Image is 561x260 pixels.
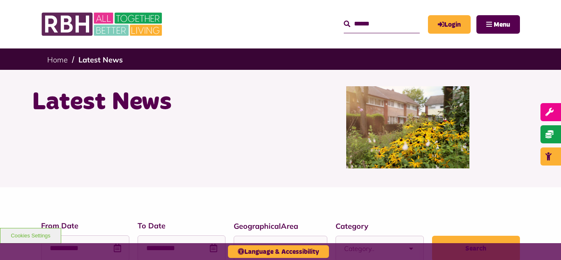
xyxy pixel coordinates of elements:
a: Home [47,55,68,64]
a: Latest News [78,55,123,64]
img: SAZ MEDIA RBH HOUSING4 [346,86,469,168]
label: To Date [138,220,226,231]
button: Navigation [476,15,520,34]
h1: Latest News [32,86,274,118]
label: From Date [41,220,129,231]
img: RBH [41,8,164,40]
label: Category [336,221,424,232]
button: Language & Accessibility [228,245,329,258]
span: Menu [494,21,510,28]
iframe: Netcall Web Assistant for live chat [524,223,561,260]
a: MyRBH [428,15,471,34]
label: GeographicalArea [234,221,327,232]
